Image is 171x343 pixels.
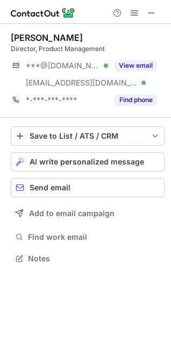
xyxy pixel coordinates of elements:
[11,178,165,197] button: Send email
[30,158,144,166] span: AI write personalized message
[115,60,157,71] button: Reveal Button
[11,230,165,245] button: Find work email
[11,44,165,54] div: Director, Product Management
[26,78,138,88] span: [EMAIL_ADDRESS][DOMAIN_NAME]
[115,95,157,105] button: Reveal Button
[11,251,165,266] button: Notes
[11,32,83,43] div: [PERSON_NAME]
[11,6,75,19] img: ContactOut v5.3.10
[29,209,115,218] span: Add to email campaign
[30,132,146,140] div: Save to List / ATS / CRM
[30,183,70,192] span: Send email
[28,232,160,242] span: Find work email
[26,61,100,70] span: ***@[DOMAIN_NAME]
[11,152,165,171] button: AI write personalized message
[28,254,160,263] span: Notes
[11,204,165,223] button: Add to email campaign
[11,126,165,146] button: save-profile-one-click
